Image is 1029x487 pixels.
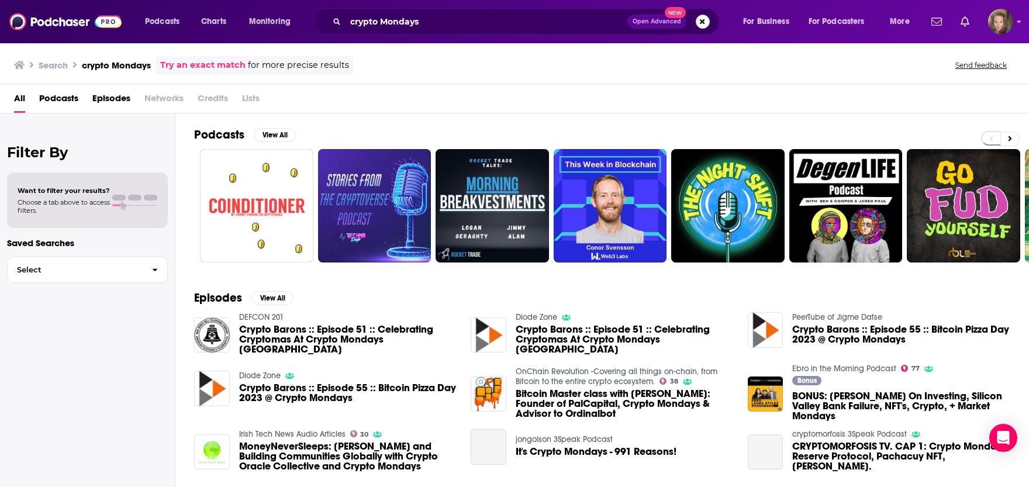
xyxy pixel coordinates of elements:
span: 30 [360,432,368,437]
button: open menu [241,12,306,31]
span: Networks [144,89,184,113]
span: More [890,13,910,30]
h2: Filter By [7,144,168,161]
a: All [14,89,25,113]
span: Monitoring [249,13,291,30]
span: Lists [242,89,260,113]
img: Podchaser - Follow, Share and Rate Podcasts [9,11,122,33]
a: PodcastsView All [194,127,296,142]
button: Send feedback [952,60,1010,70]
span: MoneyNeverSleeps: [PERSON_NAME] and Building Communities Globally with Crypto Oracle Collective a... [239,441,457,471]
a: CRYPTOMORFOSIS TV. CAP 1: Crypto Mondays, Reserve Protocol, Pachacuy NFT, Maisha Rondón. [748,434,783,470]
a: Irish Tech News Audio Articles [239,429,346,439]
p: Saved Searches [7,237,168,248]
span: Credits [198,89,228,113]
a: Podcasts [39,89,78,113]
button: open menu [137,12,195,31]
button: Open AdvancedNew [627,15,686,29]
span: Podcasts [145,13,179,30]
span: Open Advanced [633,19,681,25]
span: 38 [670,379,678,384]
a: Crypto Barons :: Episode 51 :: Celebrating Cryptomas At Crypto Mondays NYC [239,324,457,354]
span: BONUS: [PERSON_NAME] On Investing, Silicon Valley Bank Failure, NFT's, Crypto, + Market Mondays [792,391,1010,421]
a: cryptomorfosis 3Speak Podcast [792,429,907,439]
a: It's Crypto Mondays - 991 Reasons! [471,429,506,465]
span: 77 [911,366,920,371]
img: MoneyNeverSleeps: Lou Kerner and Building Communities Globally with Crypto Oracle Collective and ... [194,434,230,470]
span: for more precise results [248,58,349,72]
a: Try an exact match [160,58,246,72]
a: EpisodesView All [194,291,293,305]
input: Search podcasts, credits, & more... [346,12,627,31]
span: For Business [743,13,789,30]
button: open menu [882,12,924,31]
a: BONUS: Ian Dunlap On Investing, Silicon Valley Bank Failure, NFT's, Crypto, + Market Mondays [792,391,1010,421]
a: Diode Zone [239,371,281,381]
img: Crypto Barons :: Episode 55 :: Bitcoin Pizza Day 2023 @ Crypto Mondays [748,312,783,348]
img: User Profile [988,9,1014,34]
div: Search podcasts, credits, & more... [324,8,731,35]
img: Crypto Barons :: Episode 51 :: Celebrating Cryptomas At Crypto Mondays NYC [194,317,230,353]
button: View All [254,128,296,142]
a: Diode Zone [516,312,557,322]
a: It's Crypto Mondays - 991 Reasons! [516,447,676,457]
span: Choose a tab above to access filters. [18,198,110,215]
button: open menu [801,12,882,31]
button: Show profile menu [988,9,1014,34]
a: Show notifications dropdown [927,12,947,32]
span: Crypto Barons :: Episode 51 :: Celebrating Cryptomas At Crypto Mondays [GEOGRAPHIC_DATA] [516,324,734,354]
a: OnChain Revolution -Covering all things on-chain, from Bitcoin to the entire crypto ecosystem. [516,367,717,386]
a: Episodes [92,89,130,113]
a: CRYPTOMORFOSIS TV. CAP 1: Crypto Mondays, Reserve Protocol, Pachacuy NFT, Maisha Rondón. [792,441,1010,471]
a: Crypto Barons :: Episode 51 :: Celebrating Cryptomas At Crypto Mondays NYC [516,324,734,354]
span: Crypto Barons :: Episode 51 :: Celebrating Cryptomas At Crypto Mondays [GEOGRAPHIC_DATA] [239,324,457,354]
a: Ebro in the Morning Podcast [792,364,896,374]
h2: Podcasts [194,127,244,142]
a: Crypto Barons :: Episode 55 :: Bitcoin Pizza Day 2023 @ Crypto Mondays [239,383,457,403]
span: CRYPTOMORFOSIS TV. CAP 1: Crypto Mondays, Reserve Protocol, Pachacuy NFT, [PERSON_NAME]. [792,441,1010,471]
button: open menu [735,12,804,31]
span: Select [8,266,143,274]
a: DEFCON 201 [239,312,284,322]
span: New [665,7,686,18]
a: 38 [659,378,678,385]
span: Logged in as smcclure267 [988,9,1014,34]
a: 30 [350,430,369,437]
img: BONUS: Ian Dunlap On Investing, Silicon Valley Bank Failure, NFT's, Crypto, + Market Mondays [748,377,783,412]
h3: crypto Mondays [82,60,151,71]
h2: Episodes [194,291,242,305]
span: Want to filter your results? [18,186,110,195]
a: Crypto Barons :: Episode 55 :: Bitcoin Pizza Day 2023 @ Crypto Mondays [792,324,1010,344]
h3: Search [39,60,68,71]
a: Bitcoin Master class with James Haft: Founder of PalCapital, Crypto Mondays & Advisor to Ordinalbot [516,389,734,419]
a: PeerTube of Jigme Datse [792,312,882,322]
img: Bitcoin Master class with James Haft: Founder of PalCapital, Crypto Mondays & Advisor to Ordinalbot [471,377,506,412]
button: Select [7,257,168,283]
img: Crypto Barons :: Episode 51 :: Celebrating Cryptomas At Crypto Mondays NYC [471,317,506,353]
span: Charts [201,13,226,30]
a: Charts [194,12,233,31]
a: jongolson 3Speak Podcast [516,434,613,444]
a: Show notifications dropdown [956,12,974,32]
div: Open Intercom Messenger [989,424,1017,452]
span: For Podcasters [809,13,865,30]
img: Crypto Barons :: Episode 55 :: Bitcoin Pizza Day 2023 @ Crypto Mondays [194,371,230,406]
a: MoneyNeverSleeps: Lou Kerner and Building Communities Globally with Crypto Oracle Collective and ... [239,441,457,471]
button: View All [251,291,293,305]
span: Bonus [797,377,817,384]
span: Bitcoin Master class with [PERSON_NAME]: Founder of PalCapital, Crypto Mondays & Advisor to Ordin... [516,389,734,419]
